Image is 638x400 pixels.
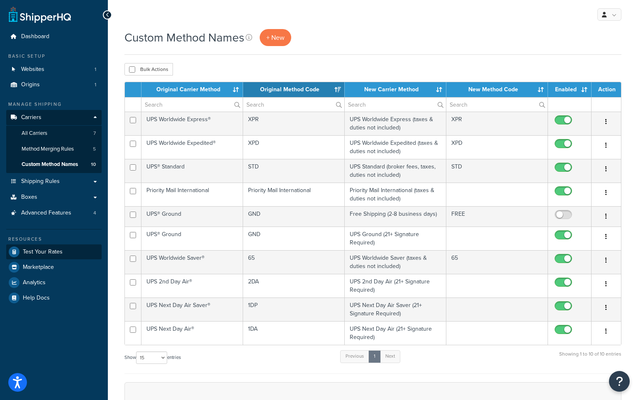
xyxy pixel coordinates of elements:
a: Help Docs [6,290,102,305]
li: Custom Method Names [6,157,102,172]
td: XPD [446,135,548,159]
a: Method Merging Rules 5 [6,141,102,157]
li: Websites [6,62,102,77]
td: 1DA [243,321,345,345]
span: Websites [21,66,44,73]
span: Help Docs [23,295,50,302]
label: Show entries [124,351,181,364]
a: Marketplace [6,260,102,275]
td: UPS Next Day Air® [141,321,243,345]
div: Manage Shipping [6,101,102,108]
th: Action [592,82,621,97]
a: Shipping Rules [6,174,102,189]
td: Priority Mail International (taxes & duties not included) [345,183,446,206]
span: Advanced Features [21,210,71,217]
a: Origins 1 [6,77,102,93]
td: UPS® Standard [141,159,243,183]
span: Test Your Rates [23,249,63,256]
td: FREE [446,206,548,227]
th: Enabled: activate to sort column ascending [548,82,592,97]
td: UPS Worldwide Express (taxes & duties not included) [345,112,446,135]
a: Carriers [6,110,102,125]
td: Priority Mail International [141,183,243,206]
td: UPS Worldwide Expedited (taxes & duties not included) [345,135,446,159]
td: 1DP [243,298,345,321]
span: Marketplace [23,264,54,271]
span: 4 [93,210,96,217]
td: UPS 2nd Day Air (21+ Signature Required) [345,274,446,298]
div: Basic Setup [6,53,102,60]
a: Advanced Features 4 [6,205,102,221]
input: Search [243,98,344,112]
td: UPS Ground (21+ Signature Required) [345,227,446,250]
span: + New [266,33,285,42]
td: UPS Worldwide Expedited® [141,135,243,159]
th: Original Carrier Method: activate to sort column ascending [141,82,243,97]
span: Origins [21,81,40,88]
li: Advanced Features [6,205,102,221]
span: Analytics [23,279,46,286]
td: 65 [243,250,345,274]
td: 2DA [243,274,345,298]
span: All Carriers [22,130,47,137]
span: Shipping Rules [21,178,60,185]
td: UPS Next Day Air Saver (21+ Signature Required) [345,298,446,321]
span: Boxes [21,194,37,201]
a: + New [260,29,291,46]
span: Dashboard [21,33,49,40]
a: Dashboard [6,29,102,44]
a: ShipperHQ Home [9,6,71,23]
td: XPD [243,135,345,159]
li: Carriers [6,110,102,173]
td: UPS Worldwide Saver® [141,250,243,274]
div: Showing 1 to 10 of 10 entries [559,349,621,367]
th: New Method Code: activate to sort column ascending [446,82,548,97]
a: Websites 1 [6,62,102,77]
td: GND [243,206,345,227]
a: Boxes [6,190,102,205]
a: Analytics [6,275,102,290]
td: UPS Worldwide Saver (taxes & duties not included) [345,250,446,274]
td: XPR [446,112,548,135]
button: Open Resource Center [609,371,630,392]
a: All Carriers 7 [6,126,102,141]
a: Previous [340,350,369,363]
div: Resources [6,236,102,243]
span: 1 [95,66,96,73]
td: UPS® Ground [141,206,243,227]
input: Search [345,98,446,112]
td: STD [446,159,548,183]
th: New Carrier Method: activate to sort column ascending [345,82,446,97]
td: 65 [446,250,548,274]
span: Carriers [21,114,41,121]
a: Custom Method Names 10 [6,157,102,172]
li: Method Merging Rules [6,141,102,157]
a: Next [380,350,400,363]
td: Priority Mail International [243,183,345,206]
td: GND [243,227,345,250]
li: Origins [6,77,102,93]
td: STD [243,159,345,183]
input: Search [446,98,548,112]
span: 7 [93,130,96,137]
td: UPS 2nd Day Air® [141,274,243,298]
span: 10 [91,161,96,168]
td: Free Shipping (2-8 business days) [345,206,446,227]
td: UPS Standard (broker fees, taxes, duties not included) [345,159,446,183]
li: All Carriers [6,126,102,141]
a: Test Your Rates [6,244,102,259]
td: UPS® Ground [141,227,243,250]
td: UPS Worldwide Express® [141,112,243,135]
td: UPS Next Day Air (21+ Signature Required) [345,321,446,345]
th: Original Method Code: activate to sort column ascending [243,82,345,97]
span: Method Merging Rules [22,146,74,153]
td: XPR [243,112,345,135]
span: 5 [93,146,96,153]
select: Showentries [136,351,167,364]
a: 1 [368,350,381,363]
